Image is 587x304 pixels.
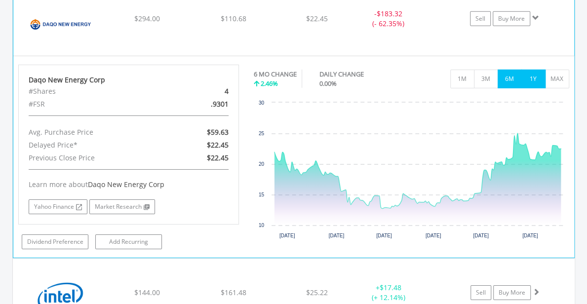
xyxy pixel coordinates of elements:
[95,234,162,249] a: Add Recurring
[351,9,425,29] div: - (- 62.35%)
[21,139,164,152] div: Delayed Price*
[29,75,229,85] div: Daqo New Energy Corp
[474,70,498,88] button: 3M
[22,234,88,249] a: Dividend Preference
[29,199,87,214] a: Yahoo Finance
[207,140,229,150] span: $22.45
[329,233,345,238] text: [DATE]
[88,180,164,189] span: Daqo New Energy Corp
[21,152,164,164] div: Previous Close Price
[377,9,402,18] span: $183.32
[254,98,569,246] div: Chart. Highcharts interactive chart.
[164,98,236,111] div: .9301
[493,285,531,300] a: Buy More
[498,70,522,88] button: 6M
[134,288,159,297] span: $144.00
[521,70,546,88] button: 1Y
[319,70,398,79] div: DAILY CHANGE
[493,11,530,26] a: Buy More
[470,11,491,26] a: Sell
[21,85,164,98] div: #Shares
[221,14,246,23] span: $110.68
[89,199,155,214] a: Market Research
[221,288,246,297] span: $161.48
[545,70,569,88] button: MAX
[470,285,491,300] a: Sell
[352,283,426,303] div: + (+ 12.14%)
[259,223,265,228] text: 10
[306,288,328,297] span: $25.22
[254,70,297,79] div: 6 MO CHANGE
[134,14,160,23] span: $294.00
[21,126,164,139] div: Avg. Purchase Price
[29,180,229,190] div: Learn more about
[164,85,236,98] div: 4
[279,233,295,238] text: [DATE]
[306,14,328,23] span: $22.45
[426,233,441,238] text: [DATE]
[259,131,265,136] text: 25
[21,98,164,111] div: #FSR
[207,153,229,162] span: $22.45
[380,283,401,292] span: $17.48
[259,192,265,197] text: 15
[376,233,392,238] text: [DATE]
[207,127,229,137] span: $59.63
[261,79,278,88] span: 2.46%
[522,233,538,238] text: [DATE]
[473,233,489,238] text: [DATE]
[259,161,265,167] text: 20
[254,98,569,246] svg: Interactive chart
[450,70,474,88] button: 1M
[259,100,265,106] text: 30
[319,79,337,88] span: 0.00%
